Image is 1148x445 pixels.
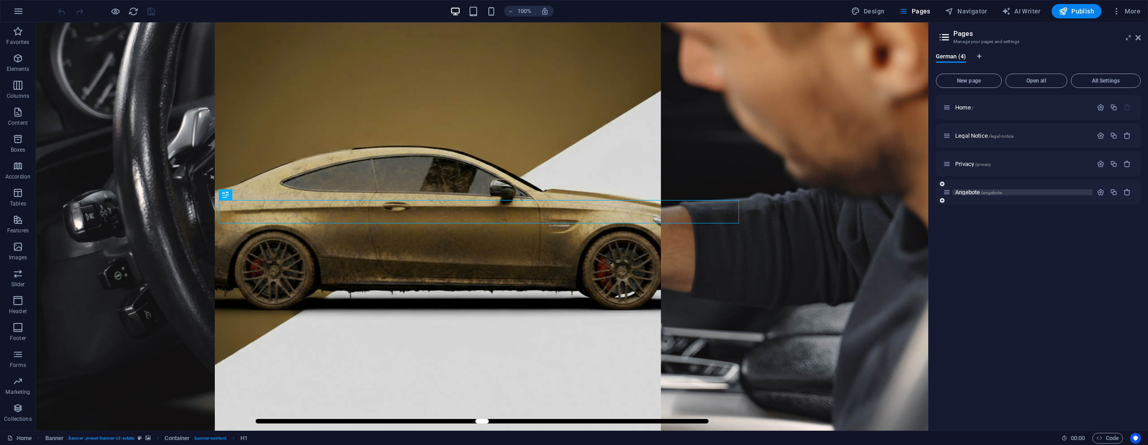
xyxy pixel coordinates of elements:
span: Click to open page [955,132,1013,139]
span: Publish [1059,7,1094,16]
button: Usercentrics [1130,433,1141,444]
span: /legal-notice [989,134,1014,139]
span: . banner .preset-banner-v3-estate [67,433,134,444]
button: AI Writer [998,4,1044,18]
div: Remove [1123,188,1131,196]
div: Duplicate [1110,160,1118,168]
p: Accordion [5,173,30,180]
button: New page [936,74,1002,88]
span: Design [851,7,885,16]
span: More [1112,7,1140,16]
nav: breadcrumb [45,433,248,444]
p: Elements [7,65,30,73]
p: Features [7,227,29,234]
p: Columns [7,92,29,100]
p: Boxes [11,146,26,153]
button: All Settings [1071,74,1141,88]
div: Settings [1097,132,1105,140]
button: Code [1092,433,1123,444]
span: Navigator [945,7,987,16]
button: Pages [895,4,934,18]
div: Duplicate [1110,188,1118,196]
span: 00 00 [1071,433,1085,444]
p: Footer [10,335,26,342]
div: Remove [1123,132,1131,140]
p: Tables [10,200,26,207]
span: Click to open page [955,161,991,167]
button: Publish [1052,4,1101,18]
button: Navigator [941,4,991,18]
span: Pages [899,7,930,16]
h2: Pages [953,30,1141,38]
button: More [1109,4,1144,18]
button: 100% [504,6,536,17]
span: : [1077,435,1078,441]
div: Settings [1097,160,1105,168]
p: Marketing [5,388,30,396]
div: Legal Notice/legal-notice [952,133,1092,139]
p: Slider [11,281,25,288]
h6: 100% [517,6,532,17]
i: Reload page [128,6,139,17]
span: . banner-content [193,433,226,444]
span: Click to select. Double-click to edit [165,433,190,444]
p: Header [9,308,27,315]
div: Privacy/privacy [952,161,1092,167]
div: Remove [1123,160,1131,168]
span: New page [940,78,998,83]
p: Favorites [6,39,29,46]
button: reload [128,6,139,17]
span: Click to select. Double-click to edit [240,433,248,444]
div: Home/ [952,105,1092,110]
span: Angebote [955,189,1002,196]
div: Angebote/angebote [952,189,1092,195]
i: On resize automatically adjust zoom level to fit chosen device. [541,7,549,15]
span: AI Writer [1002,7,1041,16]
h3: Manage your pages and settings [953,38,1123,46]
h6: Session time [1061,433,1085,444]
span: /angebote [981,190,1002,195]
span: /privacy [975,162,991,167]
span: All Settings [1075,78,1137,83]
div: Settings [1097,104,1105,111]
div: Duplicate [1110,104,1118,111]
span: Click to open page [955,104,974,111]
i: This element contains a background [145,436,151,441]
span: / [972,105,974,110]
span: Click to select. Double-click to edit [45,433,64,444]
span: Open all [1009,78,1063,83]
p: Forms [10,362,26,369]
a: Click to cancel selection. Double-click to open Pages [7,433,32,444]
p: Collections [4,415,31,423]
button: Design [848,4,888,18]
button: Click here to leave preview mode and continue editing [110,6,121,17]
div: Language Tabs [936,53,1141,70]
i: This element is a customizable preset [138,436,142,441]
button: Open all [1005,74,1067,88]
p: Content [8,119,28,127]
div: Duplicate [1110,132,1118,140]
div: The startpage cannot be deleted [1123,104,1131,111]
div: Settings [1097,188,1105,196]
span: German (4) [936,51,966,64]
p: Images [9,254,27,261]
span: Code [1096,433,1119,444]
